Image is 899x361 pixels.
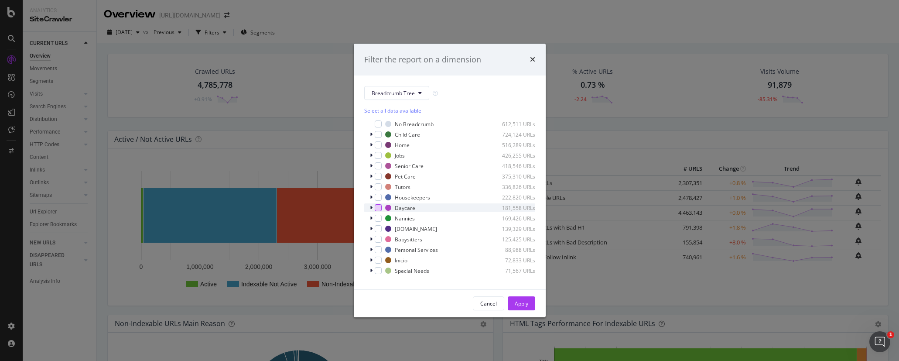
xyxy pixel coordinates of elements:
div: 125,425 URLs [492,236,535,243]
div: 724,124 URLs [492,131,535,138]
div: times [530,54,535,65]
div: Pet Care [395,173,416,180]
div: 71,567 URLs [492,267,535,275]
div: 88,988 URLs [492,246,535,254]
div: 336,826 URLs [492,183,535,191]
div: No Breadcrumb [395,120,434,128]
div: Jobs [395,152,405,159]
div: 375,310 URLs [492,173,535,180]
div: 418,546 URLs [492,162,535,170]
div: 72,833 URLs [492,257,535,264]
div: 516,289 URLs [492,141,535,149]
div: 181,558 URLs [492,204,535,212]
div: 139,329 URLs [492,225,535,233]
span: Breadcrumb Tree [372,89,415,97]
button: Breadcrumb Tree [364,86,429,100]
div: Personal Services [395,246,438,254]
div: Select all data available [364,107,535,114]
div: Nannies [395,215,415,222]
div: Child Care [395,131,420,138]
div: Tutors [395,183,410,191]
div: Inicio [395,257,407,264]
div: Cancel [480,300,497,307]
div: 426,255 URLs [492,152,535,159]
div: 612,511 URLs [492,120,535,128]
div: Filter the report on a dimension [364,54,481,65]
div: 222,820 URLs [492,194,535,201]
div: Housekeepers [395,194,430,201]
div: Home [395,141,410,149]
div: Senior Care [395,162,424,170]
button: Apply [508,296,535,310]
div: Apply [515,300,528,307]
iframe: Intercom live chat [869,331,890,352]
div: Special Needs [395,267,429,275]
div: 169,426 URLs [492,215,535,222]
div: modal [354,44,546,318]
div: Daycare [395,204,415,212]
button: Cancel [473,296,504,310]
span: 1 [887,331,894,338]
div: [DOMAIN_NAME] [395,225,437,233]
div: Babysitters [395,236,422,243]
